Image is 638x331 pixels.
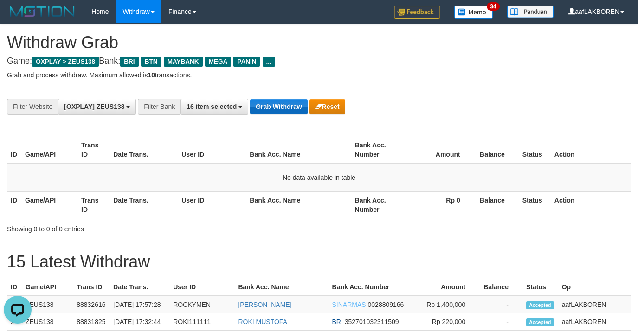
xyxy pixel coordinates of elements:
th: Game/API [21,137,77,163]
th: Bank Acc. Number [351,191,407,218]
button: Open LiveChat chat widget [4,4,32,32]
td: ZEUS138 [22,313,73,331]
strong: 10 [148,71,155,79]
button: Grab Withdraw [250,99,307,114]
th: Status [519,137,551,163]
td: ZEUS138 [22,296,73,313]
span: 34 [487,2,499,11]
span: Copy 0028809166 to clipboard [368,301,404,308]
button: Reset [309,99,345,114]
td: aafLAKBOREN [558,296,631,313]
th: Balance [474,191,519,218]
td: ROKI111111 [169,313,234,331]
th: Date Trans. [110,191,178,218]
th: Amount [407,137,474,163]
span: [OXPLAY] ZEUS138 [64,103,124,110]
a: [PERSON_NAME] [238,301,291,308]
td: [DATE] 17:57:28 [110,296,169,313]
th: Op [558,279,631,296]
th: Game/API [21,191,77,218]
td: Rp 1,400,000 [417,296,479,313]
a: ROKI MUSTOFA [238,318,287,325]
button: 16 item selected [180,99,248,115]
span: ... [263,57,275,67]
img: Button%20Memo.svg [454,6,493,19]
td: No data available in table [7,163,631,192]
span: BRI [332,318,343,325]
th: Bank Acc. Name [246,191,351,218]
th: Trans ID [77,137,110,163]
td: Rp 220,000 [417,313,479,331]
td: aafLAKBOREN [558,313,631,331]
th: Status [519,191,551,218]
th: ID [7,191,21,218]
th: Bank Acc. Name [246,137,351,163]
td: ROCKYMEN [169,296,234,313]
div: Filter Website [7,99,58,115]
td: - [479,296,522,313]
th: ID [7,279,22,296]
th: Balance [474,137,519,163]
th: Rp 0 [407,191,474,218]
img: Feedback.jpg [394,6,440,19]
th: Action [551,191,631,218]
th: Bank Acc. Number [329,279,418,296]
th: Action [551,137,631,163]
span: MEGA [205,57,232,67]
h1: Withdraw Grab [7,33,631,52]
td: [DATE] 17:32:44 [110,313,169,331]
td: 88831825 [73,313,110,331]
th: User ID [178,191,246,218]
th: Bank Acc. Number [351,137,407,163]
button: [OXPLAY] ZEUS138 [58,99,136,115]
th: Status [522,279,558,296]
th: ID [7,137,21,163]
h4: Game: Bank: [7,57,631,66]
span: MAYBANK [164,57,203,67]
div: Showing 0 to 0 of 0 entries [7,221,259,234]
th: Bank Acc. Name [234,279,328,296]
th: Date Trans. [110,137,178,163]
td: 88832616 [73,296,110,313]
span: BRI [120,57,138,67]
th: User ID [169,279,234,296]
span: BTN [141,57,161,67]
img: MOTION_logo.png [7,5,77,19]
span: SINARMAS [332,301,366,308]
th: User ID [178,137,246,163]
span: Accepted [526,301,554,309]
th: Date Trans. [110,279,169,296]
th: Game/API [22,279,73,296]
span: PANIN [233,57,260,67]
span: Copy 352701032311509 to clipboard [345,318,399,325]
div: Filter Bank [138,99,180,115]
span: OXPLAY > ZEUS138 [32,57,99,67]
td: - [479,313,522,331]
img: panduan.png [507,6,554,18]
h1: 15 Latest Withdraw [7,253,631,271]
p: Grab and process withdraw. Maximum allowed is transactions. [7,70,631,80]
th: Trans ID [77,191,110,218]
th: Balance [479,279,522,296]
span: Accepted [526,318,554,326]
th: Trans ID [73,279,110,296]
th: Amount [417,279,479,296]
span: 16 item selected [187,103,237,110]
